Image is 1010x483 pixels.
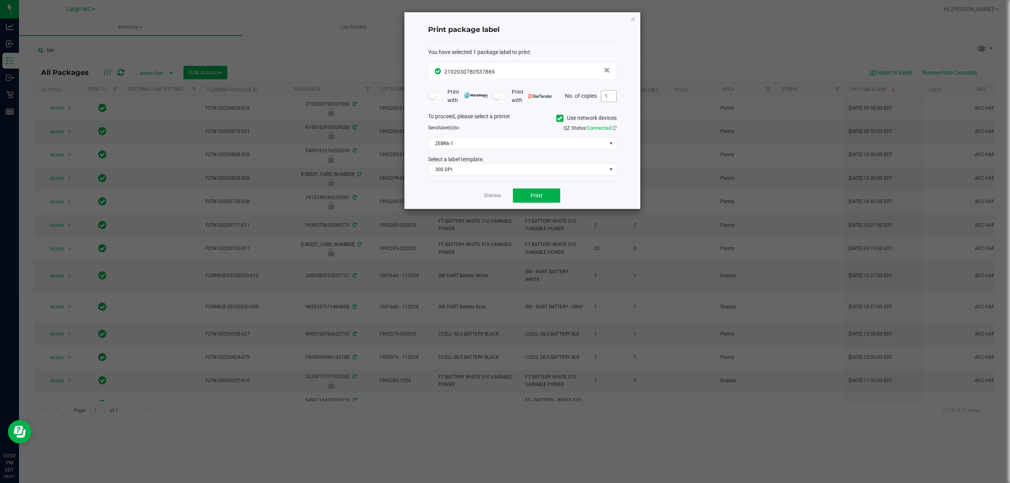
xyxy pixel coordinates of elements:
[428,49,530,55] span: You have selected 1 package label to print
[435,67,442,75] span: In Sync
[587,125,611,131] span: Connected
[484,192,501,199] a: Dismiss
[464,92,488,98] img: mark_magic_cybra.png
[428,164,606,175] span: 300 DPI
[422,112,623,124] div: To proceed, please select a printer.
[439,125,454,131] span: label(s)
[563,125,617,131] span: QZ Status:
[531,192,542,199] span: Print
[513,188,560,203] button: Print
[565,92,597,99] span: No. of copies
[512,88,552,104] span: Print with
[444,69,495,75] span: 2192030780537869
[422,155,623,164] div: Select a label template.
[447,88,488,104] span: Print with
[556,114,617,122] label: Use network devices
[428,48,617,56] div: :
[428,125,460,131] span: Send to:
[528,94,552,98] img: bartender.png
[428,138,606,149] span: ZEBRA-1
[428,25,617,35] h4: Print package label
[8,420,32,444] iframe: Resource center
